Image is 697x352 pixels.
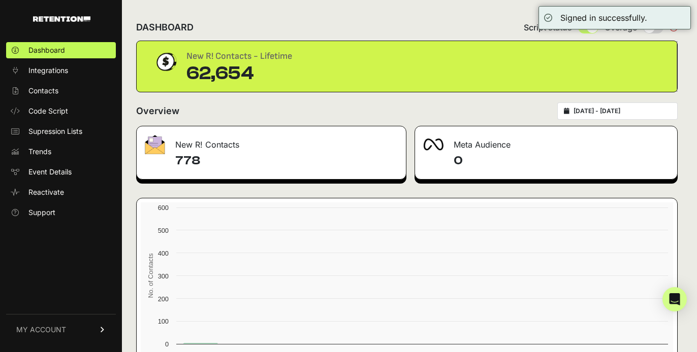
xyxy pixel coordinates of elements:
span: Code Script [28,106,68,116]
span: Trends [28,147,51,157]
text: 600 [158,204,169,212]
a: MY ACCOUNT [6,314,116,345]
a: Event Details [6,164,116,180]
a: Support [6,204,116,221]
span: Contacts [28,86,58,96]
a: Contacts [6,83,116,99]
span: Integrations [28,65,68,76]
span: Event Details [28,167,72,177]
span: Supression Lists [28,126,82,136]
text: No. of Contacts [147,253,154,298]
h4: 0 [454,153,669,169]
img: Retention.com [33,16,90,22]
text: 200 [158,295,169,303]
div: 62,654 [186,63,292,84]
a: Integrations [6,62,116,79]
a: Reactivate [6,184,116,200]
h2: Overview [136,104,179,118]
div: Meta Audience [415,126,677,157]
text: 100 [158,318,169,325]
a: Trends [6,144,116,160]
span: Reactivate [28,187,64,197]
text: 300 [158,272,169,280]
span: Dashboard [28,45,65,55]
text: 0 [165,340,169,348]
a: Dashboard [6,42,116,58]
img: dollar-coin-05c43ed7efb7bc0c12610022525b4bbbb207c7efeef5aecc26f025e68dcafac9.png [153,49,178,75]
h2: DASHBOARD [136,20,194,34]
div: New R! Contacts - Lifetime [186,49,292,63]
a: Code Script [6,103,116,119]
span: MY ACCOUNT [16,325,66,335]
div: New R! Contacts [137,126,406,157]
div: Signed in successfully. [560,12,647,24]
span: Script status [524,21,572,33]
img: fa-envelope-19ae18322b30453b285274b1b8af3d052b27d846a4fbe8435d1a52b978f639a2.png [145,135,165,154]
a: Supression Lists [6,123,116,139]
text: 400 [158,250,169,257]
span: Support [28,207,55,218]
img: fa-meta-2f981b61bb99beabf952f7030308934f19ce035c18b003e963880cc3fabeebb7.png [423,138,443,151]
div: Open Intercom Messenger [662,287,687,311]
text: 500 [158,227,169,234]
h4: 778 [175,153,398,169]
